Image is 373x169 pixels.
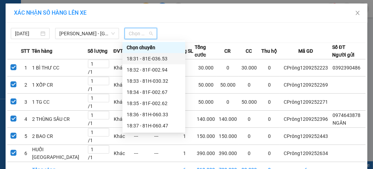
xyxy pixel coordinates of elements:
[279,111,332,128] td: CPrông1209252396
[32,128,88,145] td: 2 BAO CR
[5,20,38,33] strong: 0931 600 979
[279,128,332,145] td: CPrông1209252443
[154,128,174,145] td: ---
[127,77,181,85] div: 18:33 - 81H-030.32
[239,59,259,76] td: 30.000
[224,47,231,55] span: CR
[88,59,113,76] td: / 1
[217,59,239,76] td: 0
[333,120,346,126] span: NGÂN
[217,94,239,111] td: 0
[15,30,39,37] input: 12/09/2025
[127,55,181,63] div: 18:31 - 81E-036.53
[20,76,32,94] td: 2
[239,94,259,111] td: 50.000
[217,76,239,94] td: 50.000
[20,59,32,76] td: 1
[127,122,181,130] div: 18:37 - 81H-060.47
[113,59,134,76] td: Khác
[174,145,195,162] td: 1
[113,145,134,162] td: Khác
[217,145,239,162] td: 390.000
[113,76,134,94] td: Khác
[259,111,279,128] td: 0
[279,94,332,111] td: CPrông1209252271
[239,111,259,128] td: 0
[20,145,32,162] td: 6
[333,65,360,71] span: 0392390486
[127,88,181,96] div: 18:34 - 81F-002.67
[122,42,185,53] div: Chọn chuyến
[111,31,115,36] span: down
[88,128,113,145] td: / 1
[195,145,217,162] td: 390.000
[5,34,39,41] strong: 0901 936 968
[259,128,279,145] td: 0
[259,59,279,76] td: 0
[279,76,332,94] td: CPrông1209252269
[88,47,107,55] span: Số lượng
[5,46,35,56] span: VP GỬI:
[261,47,277,55] span: Thu hộ
[348,3,367,23] button: Close
[113,111,134,128] td: Khác
[127,66,181,74] div: 18:32 - 81F-002.94
[32,47,52,55] span: Tên hàng
[19,7,87,16] span: ĐỨC ĐẠT GIA LAI
[129,28,153,39] span: Chọn chuyến
[32,76,88,94] td: 1 XỐP CR
[14,9,87,16] span: XÁC NHẬN SỐ HÀNG LÊN XE
[217,128,239,145] td: 150.000
[239,76,259,94] td: 0
[217,111,239,128] td: 140.000
[127,44,181,51] div: Chọn chuyến
[154,145,174,162] td: ---
[41,34,75,41] strong: 0901 933 179
[20,94,32,111] td: 3
[20,128,32,145] td: 5
[239,128,259,145] td: 0
[259,145,279,162] td: 0
[37,46,90,56] span: VP Chư Prông
[20,111,32,128] td: 4
[195,94,217,111] td: 50.000
[88,111,113,128] td: / 1
[88,94,113,111] td: / 1
[259,76,279,94] td: 0
[41,20,84,26] strong: [PERSON_NAME]:
[113,94,134,111] td: Khác
[239,145,259,162] td: 0
[195,43,216,59] span: Tổng cước
[41,20,97,33] strong: 0901 900 568
[298,47,313,55] span: Mã GD
[195,111,217,128] td: 140.000
[134,145,154,162] td: ---
[332,43,355,59] div: Số ĐT Người gửi
[333,112,360,118] span: 0974643878
[113,47,123,55] span: ĐVT
[195,76,217,94] td: 50.000
[195,128,217,145] td: 150.000
[32,145,88,162] td: HUỐI [GEOGRAPHIC_DATA]
[355,10,360,16] span: close
[279,59,332,76] td: CPrông1209252223
[59,28,115,39] span: Gia Lai - Sài Gòn
[21,47,30,55] span: STT
[259,94,279,111] td: 0
[195,59,217,76] td: 30.000
[32,94,88,111] td: 1 TG CC
[5,20,25,26] strong: Sài Gòn:
[88,145,113,162] td: / 1
[127,111,181,118] div: 18:36 - 81H-060.33
[32,59,88,76] td: 1 BÌ THƯ CC
[113,128,134,145] td: Khác
[246,47,252,55] span: CC
[174,128,195,145] td: 1
[32,111,88,128] td: 2 THÙNG SẦU CR
[134,128,154,145] td: ---
[127,100,181,107] div: 18:35 - 81F-002.62
[88,76,113,94] td: / 1
[279,145,332,162] td: CPrông1209252634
